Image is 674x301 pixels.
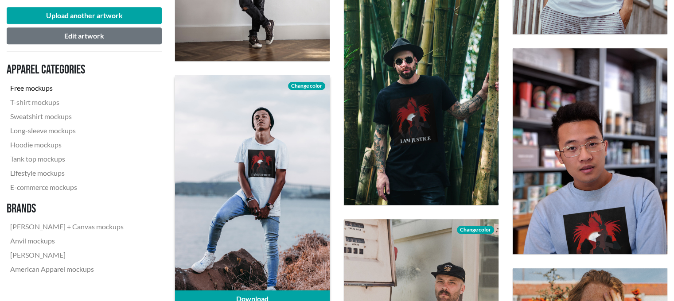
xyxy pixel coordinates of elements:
[7,81,127,95] a: Free mockups
[288,82,325,90] span: Change color
[7,123,127,138] a: Long-sleeve mockups
[7,220,127,234] a: [PERSON_NAME] + Canvas mockups
[7,248,127,262] a: [PERSON_NAME]
[7,7,162,24] button: Upload another artwork
[7,152,127,166] a: Tank top mockups
[7,95,127,109] a: T-shirt mockups
[7,27,162,44] button: Edit artwork
[7,180,127,194] a: E-commerce mockups
[7,109,127,123] a: Sweatshirt mockups
[7,201,127,216] h3: Brands
[7,62,127,77] h3: Apparel categories
[457,226,494,234] span: Change color
[7,166,127,180] a: Lifestyle mockups
[7,138,127,152] a: Hoodie mockups
[7,234,127,248] a: Anvil mockups
[7,262,127,276] a: American Apparel mockups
